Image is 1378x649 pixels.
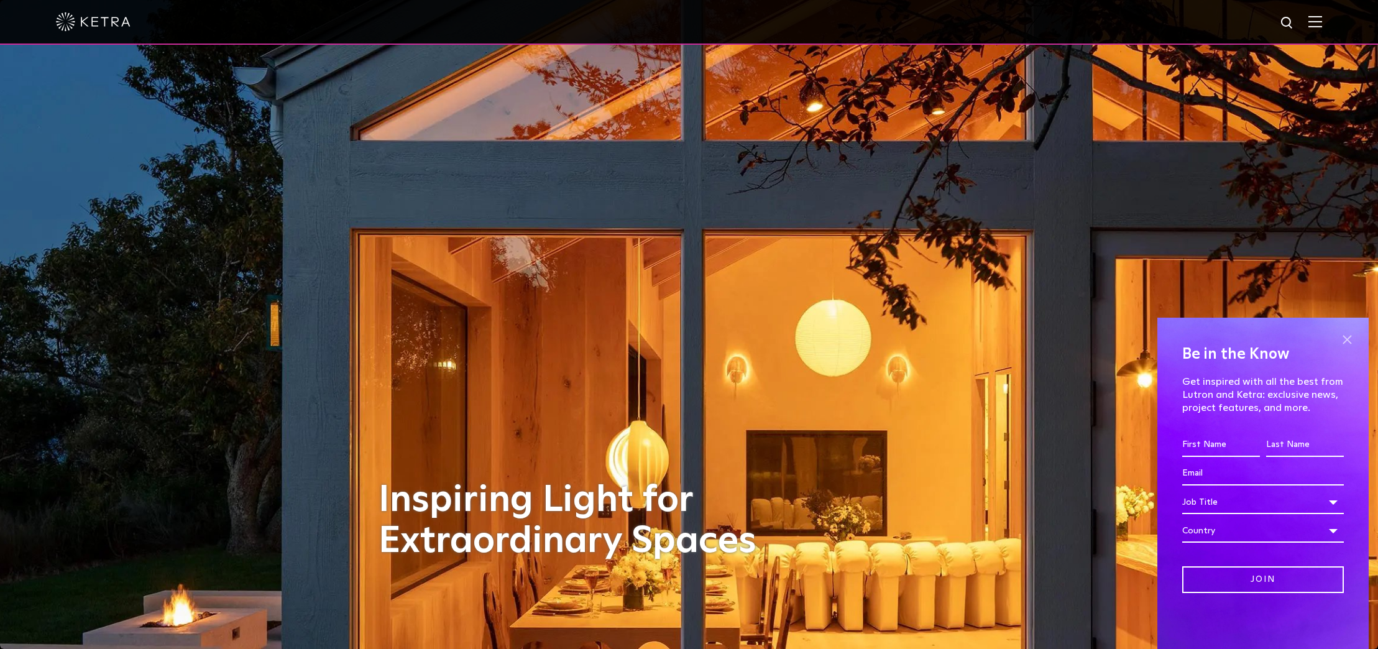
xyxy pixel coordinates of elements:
[1308,16,1322,27] img: Hamburger%20Nav.svg
[1182,462,1344,486] input: Email
[56,12,131,31] img: ketra-logo-2019-white
[1182,519,1344,543] div: Country
[1182,490,1344,514] div: Job Title
[1280,16,1295,31] img: search icon
[1182,343,1344,366] h4: Be in the Know
[1182,566,1344,593] input: Join
[379,480,783,562] h1: Inspiring Light for Extraordinary Spaces
[1182,375,1344,414] p: Get inspired with all the best from Lutron and Ketra: exclusive news, project features, and more.
[1182,433,1260,457] input: First Name
[1266,433,1344,457] input: Last Name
